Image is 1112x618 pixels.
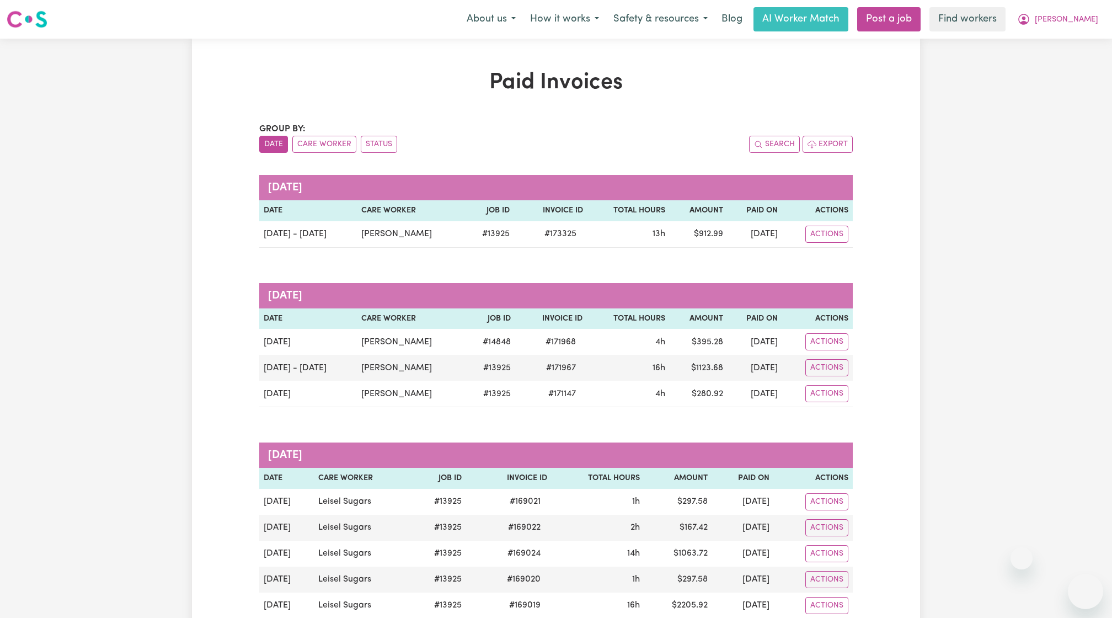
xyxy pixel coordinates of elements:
span: # 171968 [539,335,582,349]
td: # 13925 [465,355,515,381]
a: Blog [715,7,749,31]
td: Leisel Sugars [314,515,410,541]
td: [DATE] [259,329,357,355]
th: Total Hours [587,200,670,221]
td: [PERSON_NAME] [357,221,465,248]
td: [DATE] - [DATE] [259,355,357,381]
a: Careseekers logo [7,7,47,32]
td: $ 395.28 [670,329,728,355]
td: [DATE] [259,489,314,515]
td: [DATE] [259,381,357,407]
span: # 169020 [500,573,547,586]
th: Date [259,200,357,221]
span: 16 hours [627,601,640,610]
td: [PERSON_NAME] [357,381,465,407]
th: Paid On [712,468,773,489]
span: 13 hours [653,230,665,238]
button: sort invoices by care worker [292,136,356,153]
td: [DATE] [728,329,782,355]
span: Group by: [259,125,306,134]
span: 16 hours [653,364,665,372]
caption: [DATE] [259,283,853,308]
th: Invoice ID [515,308,586,329]
th: Invoice ID [514,200,587,221]
iframe: Close message [1011,547,1033,569]
td: [DATE] [712,541,773,567]
button: Actions [805,493,848,510]
th: Care Worker [314,468,410,489]
td: [DATE] [728,381,782,407]
td: # 13925 [410,541,466,567]
button: Actions [805,333,848,350]
td: [DATE] [259,515,314,541]
th: Date [259,468,314,489]
td: Leisel Sugars [314,541,410,567]
th: Job ID [410,468,466,489]
span: # 171967 [539,361,582,375]
th: Actions [782,308,853,329]
td: $ 297.58 [644,489,712,515]
td: [PERSON_NAME] [357,355,465,381]
th: Invoice ID [466,468,552,489]
span: 1 hour [632,575,640,584]
td: [DATE] [259,541,314,567]
span: 1 hour [632,497,640,506]
span: 14 hours [627,549,640,558]
span: # 169024 [501,547,547,560]
td: [DATE] [712,489,773,515]
td: # 13925 [465,381,515,407]
td: Leisel Sugars [314,567,410,593]
h1: Paid Invoices [259,70,853,96]
th: Care Worker [357,200,465,221]
td: $ 297.58 [644,567,712,593]
td: $ 1063.72 [644,541,712,567]
span: 2 hours [630,523,640,532]
td: $ 167.42 [644,515,712,541]
th: Paid On [728,200,782,221]
td: [DATE] - [DATE] [259,221,357,248]
td: [DATE] [728,221,782,248]
span: 4 hours [655,338,665,347]
td: Leisel Sugars [314,489,410,515]
button: Actions [805,519,848,536]
span: # 173325 [538,227,583,241]
button: sort invoices by paid status [361,136,397,153]
span: # 171147 [542,387,582,401]
span: # 169022 [501,521,547,534]
td: $ 912.99 [670,221,728,248]
th: Actions [782,200,853,221]
button: Actions [805,226,848,243]
td: [DATE] [712,567,773,593]
th: Date [259,308,357,329]
button: Actions [805,545,848,562]
button: Actions [805,597,848,614]
th: Actions [774,468,853,489]
button: Export [803,136,853,153]
td: # 13925 [410,489,466,515]
button: Safety & resources [606,8,715,31]
iframe: Button to launch messaging window [1068,574,1103,609]
span: # 169021 [503,495,547,508]
button: Search [749,136,800,153]
button: Actions [805,385,848,402]
button: How it works [523,8,606,31]
td: [PERSON_NAME] [357,329,465,355]
span: [PERSON_NAME] [1035,14,1098,26]
a: AI Worker Match [753,7,848,31]
img: Careseekers logo [7,9,47,29]
td: $ 1123.68 [670,355,728,381]
td: # 14848 [465,329,515,355]
th: Total Hours [552,468,644,489]
th: Job ID [464,200,514,221]
th: Paid On [728,308,782,329]
td: [DATE] [712,515,773,541]
td: [DATE] [259,567,314,593]
span: 4 hours [655,390,665,398]
a: Find workers [929,7,1006,31]
th: Care Worker [357,308,465,329]
button: My Account [1010,8,1105,31]
td: # 13925 [410,567,466,593]
a: Post a job [857,7,921,31]
button: Actions [805,571,848,588]
th: Amount [670,308,728,329]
